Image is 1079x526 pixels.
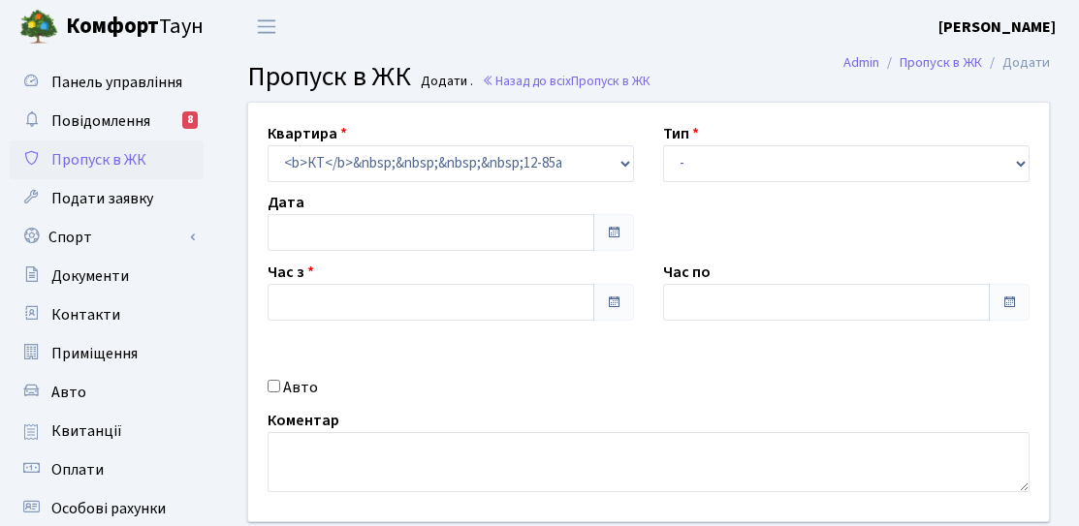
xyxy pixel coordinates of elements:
[51,265,129,287] span: Документи
[900,52,982,73] a: Пропуск в ЖК
[51,149,146,170] span: Пропуск в ЖК
[10,373,204,412] a: Авто
[938,15,1056,39] a: [PERSON_NAME]
[51,304,120,325] span: Контакти
[10,257,204,295] a: Документи
[10,179,204,218] a: Подати заявку
[66,11,204,44] span: Таун
[242,11,291,43] button: Переключити навігацію
[66,11,159,42] b: Комфорт
[268,191,304,214] label: Дата
[51,420,122,442] span: Квитанції
[10,140,204,179] a: Пропуск в ЖК
[10,450,204,489] a: Оплати
[663,122,699,145] label: Тип
[571,72,651,90] span: Пропуск в ЖК
[663,261,711,284] label: Час по
[268,122,347,145] label: Квартира
[938,16,1056,38] b: [PERSON_NAME]
[51,72,182,93] span: Панель управління
[51,188,153,209] span: Подати заявку
[814,43,1079,83] nav: breadcrumb
[268,409,339,432] label: Коментар
[268,261,314,284] label: Час з
[10,102,204,140] a: Повідомлення8
[51,382,86,403] span: Авто
[51,343,138,364] span: Приміщення
[51,459,104,480] span: Оплати
[10,334,204,373] a: Приміщення
[10,412,204,450] a: Квитанції
[482,72,651,90] a: Назад до всіхПропуск в ЖК
[10,295,204,334] a: Контакти
[51,498,166,519] span: Особові рахунки
[10,63,204,102] a: Панель управління
[10,218,204,257] a: Спорт
[843,52,879,73] a: Admin
[417,74,473,90] small: Додати .
[247,57,411,96] span: Пропуск в ЖК
[283,376,318,399] label: Авто
[182,111,198,129] div: 8
[51,110,150,132] span: Повідомлення
[982,52,1050,74] li: Додати
[19,8,58,46] img: logo.png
